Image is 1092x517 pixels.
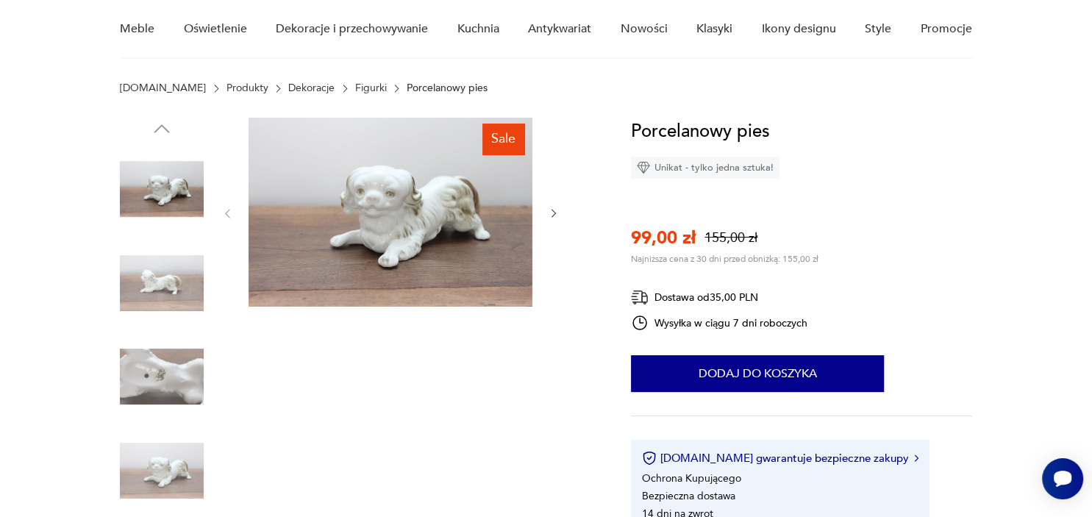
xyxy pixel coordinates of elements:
a: Dekoracje i przechowywanie [276,1,428,57]
img: Zdjęcie produktu Porcelanowy pies [120,335,204,418]
a: Klasyki [696,1,732,57]
a: Produkty [226,82,268,94]
a: Ikony designu [762,1,836,57]
a: Meble [120,1,154,57]
a: [DOMAIN_NAME] [120,82,206,94]
div: Unikat - tylko jedna sztuka! [631,157,779,179]
img: Zdjęcie produktu Porcelanowy pies [120,241,204,325]
img: Zdjęcie produktu Porcelanowy pies [120,147,204,231]
a: Style [865,1,891,57]
iframe: Smartsupp widget button [1042,458,1083,499]
h1: Porcelanowy pies [631,118,770,146]
a: Antykwariat [528,1,591,57]
a: Dekoracje [288,82,335,94]
button: Dodaj do koszyka [631,355,884,392]
li: Ochrona Kupującego [642,471,741,485]
a: Oświetlenie [184,1,247,57]
img: Ikona dostawy [631,288,649,307]
img: Ikona diamentu [637,161,650,174]
img: Ikona strzałki w prawo [914,454,918,462]
a: Figurki [355,82,387,94]
div: Dostawa od 35,00 PLN [631,288,807,307]
a: Kuchnia [457,1,499,57]
p: 99,00 zł [631,226,696,250]
img: Zdjęcie produktu Porcelanowy pies [120,429,204,513]
div: Wysyłka w ciągu 7 dni roboczych [631,314,807,332]
img: Ikona certyfikatu [642,451,657,466]
p: Najniższa cena z 30 dni przed obniżką: 155,00 zł [631,253,818,265]
a: Promocje [921,1,972,57]
li: Bezpieczna dostawa [642,489,735,503]
button: [DOMAIN_NAME] gwarantuje bezpieczne zakupy [642,451,918,466]
p: 155,00 zł [704,229,757,247]
div: Sale [482,124,524,154]
img: Zdjęcie produktu Porcelanowy pies [249,118,532,307]
p: Porcelanowy pies [407,82,488,94]
a: Nowości [621,1,668,57]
